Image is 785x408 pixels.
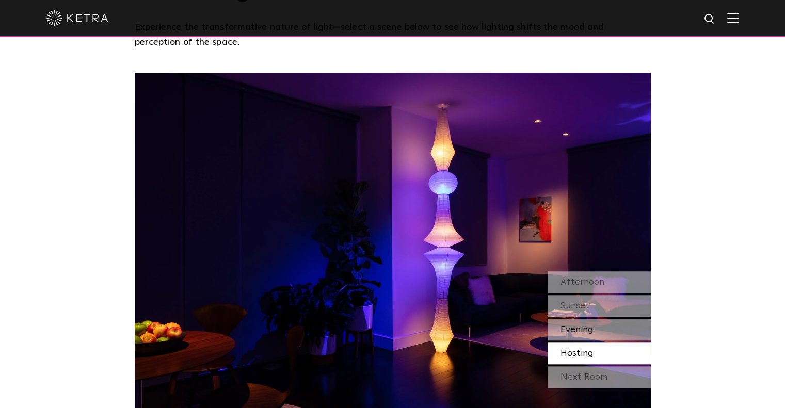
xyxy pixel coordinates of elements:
[46,10,108,26] img: ketra-logo-2019-white
[560,301,589,311] span: Sunset
[727,13,739,23] img: Hamburger%20Nav.svg
[560,278,604,287] span: Afternoon
[560,325,594,334] span: Evening
[703,13,716,26] img: search icon
[548,366,651,388] div: Next Room
[560,349,594,358] span: Hosting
